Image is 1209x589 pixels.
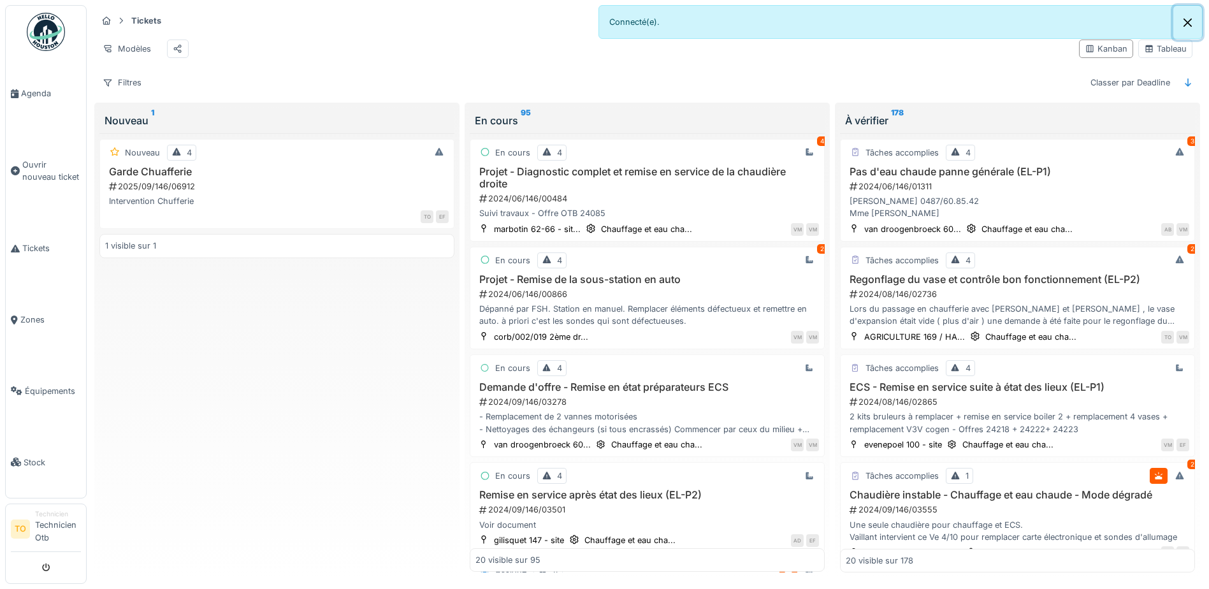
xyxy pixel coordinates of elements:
[1161,223,1174,236] div: AB
[35,509,81,519] div: Technicien
[848,396,1189,408] div: 2024/08/146/02865
[495,470,530,482] div: En cours
[495,362,530,374] div: En cours
[845,113,1190,128] div: À vérifier
[806,331,819,344] div: VM
[865,362,939,374] div: Tâches accomplies
[846,303,1189,327] div: Lors du passage en chaufferie avec [PERSON_NAME] et [PERSON_NAME] , le vase d'expansion était vid...
[806,534,819,547] div: EF
[846,554,913,566] div: 20 visible sur 178
[105,113,449,128] div: Nouveau
[985,331,1076,343] div: Chauffage et eau cha...
[611,439,702,451] div: Chauffage et eau cha...
[35,509,81,549] li: Technicien Otb
[1176,439,1189,451] div: EF
[966,470,969,482] div: 1
[1173,6,1202,40] button: Close
[475,166,819,190] h3: Projet - Diagnostic complet et remise en service de la chaudière droite
[494,223,581,235] div: marbotin 62-66 - sit...
[475,273,819,286] h3: Projet - Remise de la sous-station en auto
[478,504,819,516] div: 2024/09/146/03501
[1176,223,1189,236] div: VM
[791,223,804,236] div: VM
[478,396,819,408] div: 2024/09/146/03278
[981,223,1073,235] div: Chauffage et eau cha...
[436,210,449,223] div: EF
[1161,439,1174,451] div: VM
[187,147,192,159] div: 4
[1187,136,1198,146] div: 3
[846,381,1189,393] h3: ECS - Remise en service suite à état des lieux (EL-P1)
[557,254,562,266] div: 4
[6,355,86,426] a: Équipements
[478,193,819,205] div: 2024/06/146/00484
[557,470,562,482] div: 4
[11,509,81,552] a: TO TechnicienTechnicien Otb
[791,331,804,344] div: VM
[891,113,904,128] sup: 178
[27,13,65,51] img: Badge_color-CXgf-gQk.svg
[1085,43,1127,55] div: Kanban
[494,534,564,546] div: gilisquet 147 - site
[848,180,1189,193] div: 2024/06/146/01311
[817,136,827,146] div: 4
[848,288,1189,300] div: 2024/08/146/02736
[6,213,86,284] a: Tickets
[846,166,1189,178] h3: Pas d'eau chaude panne générale (EL-P1)
[966,147,971,159] div: 4
[125,147,160,159] div: Nouveau
[962,439,1053,451] div: Chauffage et eau cha...
[864,439,942,451] div: evenepoel 100 - site
[495,254,530,266] div: En cours
[601,223,692,235] div: Chauffage et eau cha...
[806,223,819,236] div: VM
[1187,460,1198,469] div: 2
[21,87,81,99] span: Agenda
[6,58,86,129] a: Agenda
[864,223,961,235] div: van droogenbroeck 60...
[806,439,819,451] div: VM
[22,242,81,254] span: Tickets
[475,519,819,531] div: Voir document
[864,331,965,343] div: AGRICULTURE 169 / HA...
[108,180,449,193] div: 2025/09/146/06912
[22,159,81,183] span: Ouvrir nouveau ticket
[97,73,147,92] div: Filtres
[584,534,676,546] div: Chauffage et eau cha...
[475,113,820,128] div: En cours
[1085,73,1176,92] div: Classer par Deadline
[6,426,86,498] a: Stock
[817,244,827,254] div: 2
[1187,244,1198,254] div: 2
[848,504,1189,516] div: 2024/09/146/03555
[475,207,819,219] div: Suivi travaux - Offre OTB 24085
[25,385,81,397] span: Équipements
[521,113,531,128] sup: 95
[20,314,81,326] span: Zones
[864,546,961,558] div: van droogenbroeck 60...
[105,240,156,252] div: 1 visible sur 1
[981,546,1073,558] div: Chauffage et eau cha...
[105,166,449,178] h3: Garde Chuafferie
[846,411,1189,435] div: 2 kits bruleurs à remplacer + remise en service boiler 2 + remplacement 4 vases + remplacement V3...
[1176,331,1189,344] div: VM
[557,362,562,374] div: 4
[495,147,530,159] div: En cours
[846,519,1189,543] div: Une seule chaudière pour chauffage et ECS. Vaillant intervient ce Ve 4/10 pour remplacer carte él...
[475,381,819,393] h3: Demande d'offre - Remise en état préparateurs ECS
[966,254,971,266] div: 4
[846,273,1189,286] h3: Regonflage du vase et contrôle bon fonctionnement (EL-P2)
[478,288,819,300] div: 2024/06/146/00866
[791,534,804,547] div: AD
[475,554,540,566] div: 20 visible sur 95
[846,489,1189,501] h3: Chaudière instable - Chauffage et eau chaude - Mode dégradé
[1144,43,1187,55] div: Tableau
[865,147,939,159] div: Tâches accomplies
[6,284,86,356] a: Zones
[494,439,591,451] div: van droogenbroeck 60...
[494,331,588,343] div: corb/002/019 2ème dr...
[1161,331,1174,344] div: TO
[105,195,449,207] div: Intervention Chufferie
[598,5,1203,39] div: Connecté(e).
[6,129,86,213] a: Ouvrir nouveau ticket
